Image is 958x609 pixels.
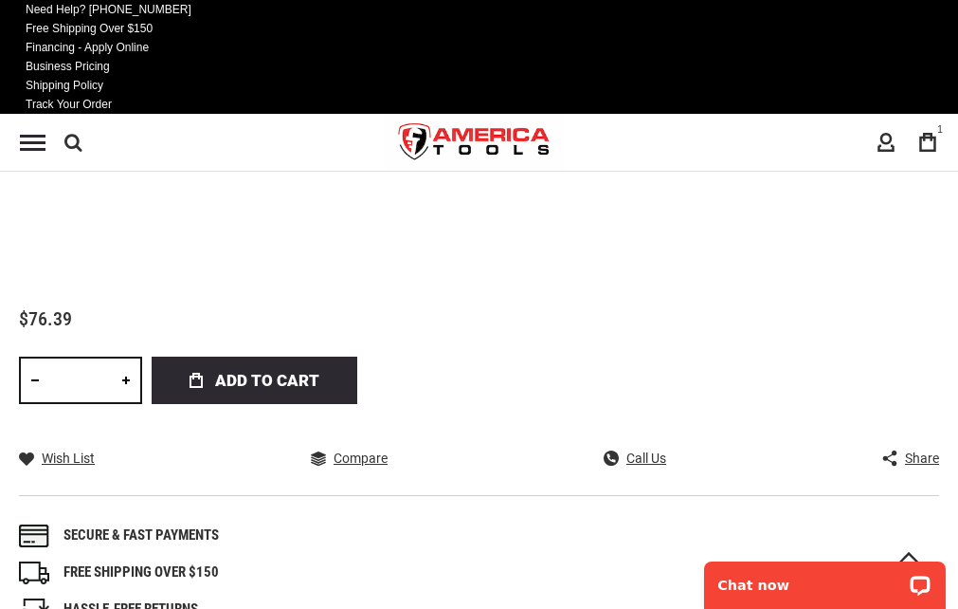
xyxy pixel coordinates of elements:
[311,450,388,467] a: Compare
[20,76,109,95] a: Shipping Policy
[20,38,154,57] a: Financing - Apply Online
[692,549,958,609] iframe: LiveChat chat widget
[19,562,49,584] img: shipping
[19,525,49,547] img: payments
[383,107,567,178] a: store logo
[63,563,219,582] div: FREE SHIPPING OVER $150
[20,135,45,151] div: Menu
[215,357,319,404] span: Add to Cart
[910,124,946,160] a: 1
[152,357,357,404] button: Add to Cart
[19,307,72,330] span: $76.39
[905,452,939,465] span: Share
[604,450,666,467] a: Call Us
[20,57,116,76] a: Business Pricing
[334,452,388,465] span: Compare
[20,19,158,38] a: Free Shipping Over $150
[19,450,95,467] a: Wish List
[937,124,943,135] span: 1
[626,452,666,465] span: Call Us
[42,452,95,465] span: Wish List
[26,79,103,92] span: Shipping Policy
[20,95,117,114] a: Track Your Order
[63,526,219,545] div: Secure & fast payments
[363,353,616,408] iframe: Secure express checkout frame
[383,107,567,178] img: America Tools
